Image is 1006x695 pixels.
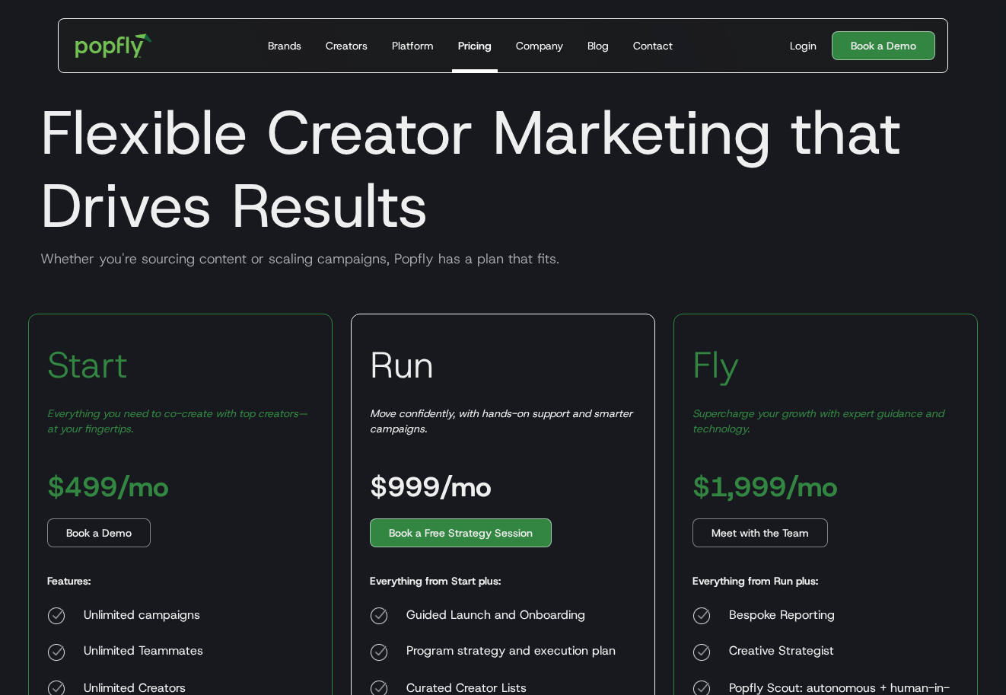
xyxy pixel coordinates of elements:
a: Book a Demo [47,518,151,547]
a: Company [510,19,569,72]
div: Unlimited Teammates [84,643,222,662]
a: Creators [320,19,374,72]
a: Brands [262,19,307,72]
h3: $999/mo [370,473,492,500]
div: Unlimited campaigns [84,607,222,625]
div: Blog [587,38,609,53]
h3: Start [47,342,128,387]
div: Book a Demo [66,525,132,540]
div: Whether you're sourcing content or scaling campaigns, Popfly has a plan that fits. [28,250,978,268]
a: Book a Demo [832,31,935,60]
h3: $499/mo [47,473,169,500]
h5: Features: [47,573,91,588]
div: Brands [268,38,301,53]
h5: Everything from Start plus: [370,573,501,588]
div: Login [790,38,817,53]
div: Company [516,38,563,53]
a: Blog [581,19,615,72]
div: Creative Strategist [729,643,959,662]
a: Platform [386,19,440,72]
a: Contact [627,19,679,72]
div: Creators [326,38,368,53]
h3: $1,999/mo [692,473,838,500]
div: Platform [392,38,434,53]
em: Move confidently, with hands-on support and smarter campaigns. [370,406,632,435]
em: Everything you need to co-create with top creators—at your fingertips. [47,406,307,435]
h3: Run [370,342,434,387]
div: Contact [633,38,673,53]
div: Pricing [458,38,492,53]
div: Bespoke Reporting [729,607,959,625]
a: Pricing [452,19,498,72]
h3: Fly [692,342,740,387]
a: Book a Free Strategy Session [370,518,552,547]
a: home [65,23,163,69]
h5: Everything from Run plus: [692,573,818,588]
h1: Flexible Creator Marketing that Drives Results [28,96,978,242]
a: Login [784,38,823,53]
div: Book a Free Strategy Session [389,525,533,540]
div: Meet with the Team [712,525,809,540]
div: Guided Launch and Onboarding [406,607,616,625]
div: Program strategy and execution plan [406,643,616,662]
a: Meet with the Team [692,518,828,547]
em: Supercharge your growth with expert guidance and technology. [692,406,944,435]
